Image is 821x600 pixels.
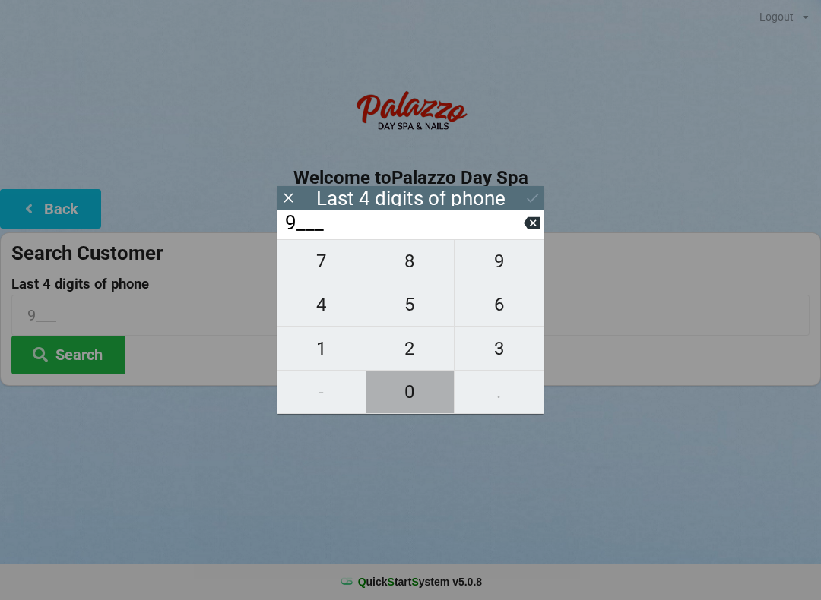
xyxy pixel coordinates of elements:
button: 4 [277,283,366,327]
span: 0 [366,376,455,408]
button: 2 [366,327,455,370]
span: 4 [277,289,366,321]
button: 1 [277,327,366,370]
span: 5 [366,289,455,321]
div: Last 4 digits of phone [316,191,506,206]
span: 1 [277,333,366,365]
button: 8 [366,239,455,283]
span: 6 [455,289,544,321]
button: 3 [455,327,544,370]
span: 8 [366,245,455,277]
span: 7 [277,245,366,277]
button: 9 [455,239,544,283]
button: 7 [277,239,366,283]
button: 0 [366,371,455,414]
button: 5 [366,283,455,327]
button: 6 [455,283,544,327]
span: 2 [366,333,455,365]
span: 9 [455,245,544,277]
span: 3 [455,333,544,365]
